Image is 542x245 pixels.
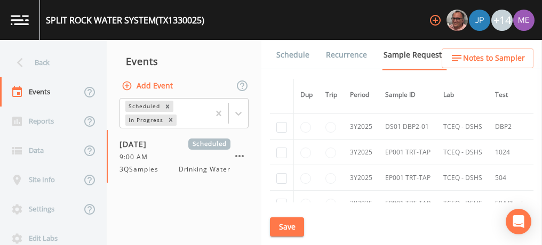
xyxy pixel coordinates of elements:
[489,140,532,165] td: 1024
[107,48,261,75] div: Events
[324,40,369,70] a: Recurrence
[46,14,204,27] div: SPLIT ROCK WATER SYSTEM (TX1330025)
[11,15,29,25] img: logo
[379,114,437,140] td: DS01 DBP2-01
[469,10,490,31] img: 41241ef155101aa6d92a04480b0d0000
[344,191,379,216] td: 3Y2025
[119,138,154,150] span: [DATE]
[379,140,437,165] td: EP001 TRT-TAP
[344,140,379,165] td: 3Y2025
[125,101,162,112] div: Scheduled
[437,140,489,165] td: TCEQ - DSHS
[125,115,165,126] div: In Progress
[379,79,437,111] th: Sample ID
[489,79,532,111] th: Test
[275,70,300,100] a: Forms
[437,191,489,216] td: TCEQ - DSHS
[275,40,311,70] a: Schedule
[437,165,489,191] td: TCEQ - DSHS
[442,48,533,68] button: Notes to Sampler
[446,10,468,31] div: Mike Franklin
[489,114,532,140] td: DBP2
[165,115,177,126] div: Remove In Progress
[460,40,506,70] a: COC Details
[489,191,532,216] td: 504 Blank
[513,10,535,31] img: d4d65db7c401dd99d63b7ad86343d265
[379,165,437,191] td: EP001 TRT-TAP
[491,10,513,31] div: +14
[447,10,468,31] img: e2d790fa78825a4bb76dcb6ab311d44c
[119,165,165,174] span: 3QSamples
[162,101,173,112] div: Remove Scheduled
[506,209,531,234] div: Open Intercom Messenger
[119,152,154,162] span: 9:00 AM
[437,114,489,140] td: TCEQ - DSHS
[179,165,230,174] span: Drinking Water
[294,79,320,111] th: Dup
[463,52,525,65] span: Notes to Sampler
[119,76,177,96] button: Add Event
[379,191,437,216] td: EP001 TRT-TAP
[344,79,379,111] th: Period
[468,10,491,31] div: Joshua gere Paul
[437,79,489,111] th: Lab
[107,130,261,183] a: [DATE]Scheduled9:00 AM3QSamplesDrinking Water
[382,40,447,70] a: Sample Requests
[344,165,379,191] td: 3Y2025
[489,165,532,191] td: 504
[344,114,379,140] td: 3Y2025
[270,217,304,237] button: Save
[188,138,230,150] span: Scheduled
[319,79,344,111] th: Trip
